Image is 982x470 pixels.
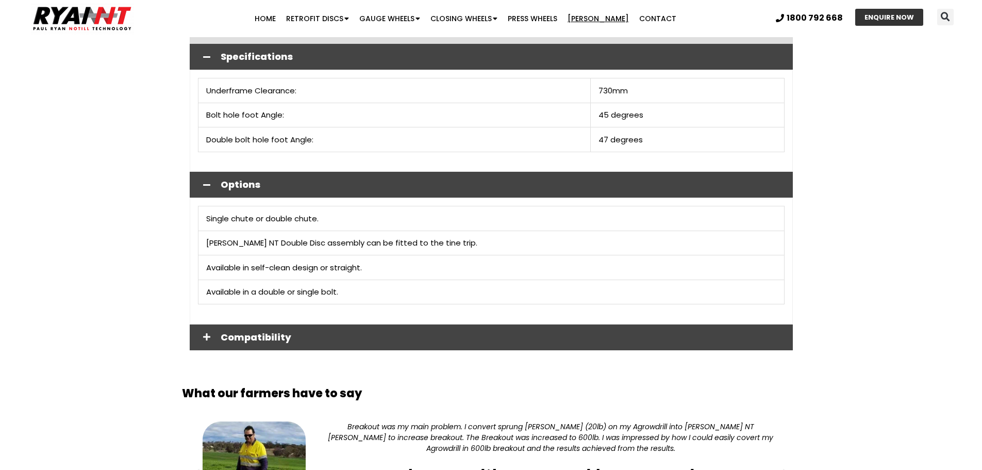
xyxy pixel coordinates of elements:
[634,8,681,29] a: Contact
[591,78,785,103] td: 730mm
[864,14,914,21] span: ENQUIRE NOW
[182,386,801,401] h2: What our farmers have to say
[503,8,562,29] a: Press Wheels
[281,8,354,29] a: Retrofit Discs
[249,8,281,29] a: Home
[591,127,785,152] td: 47 degrees
[321,422,780,454] div: Breakout was my main problem. I convert sprung [PERSON_NAME] (20lb) on my Agrowdrill into [PERSON...
[562,8,634,29] a: [PERSON_NAME]
[198,103,591,128] td: Bolt hole foot Angle:
[855,9,923,26] a: ENQUIRE NOW
[198,280,785,305] td: Available in a double or single bolt.
[354,8,425,29] a: Gauge Wheels
[787,14,843,22] span: 1800 792 668
[198,78,591,103] td: Underframe Clearance:
[221,180,785,189] span: Options
[937,9,954,25] div: Search
[425,8,503,29] a: Closing Wheels
[190,8,740,29] nav: Menu
[776,14,843,22] a: 1800 792 668
[198,206,785,231] td: Single chute or double chute.
[31,3,134,35] img: Ryan NT logo
[591,103,785,128] td: 45 degrees
[198,255,785,280] td: Available in self-clean design or straight.
[221,52,785,61] span: Specifications
[198,127,591,152] td: Double bolt hole foot Angle:
[221,333,785,342] span: Compatibility
[198,231,785,256] td: [PERSON_NAME] NT Double Disc assembly can be fitted to the tine trip.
